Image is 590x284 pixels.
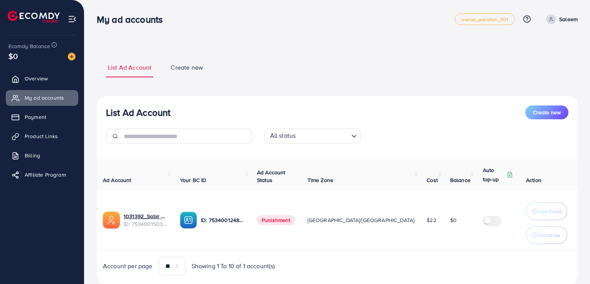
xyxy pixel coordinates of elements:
[25,75,48,82] span: Overview
[108,63,151,72] span: List Ad Account
[264,129,361,144] div: Search for option
[201,216,245,225] p: ID: 7534001248409108497
[422,33,584,278] iframe: Chat
[103,212,120,229] img: ic-ads-acc.e4c84228.svg
[106,107,170,118] h3: List Ad Account
[25,113,46,121] span: Payment
[298,130,348,142] input: Search for option
[180,212,197,229] img: ic-ba-acc.ded83a64.svg
[308,216,415,224] span: [GEOGRAPHIC_DATA]/[GEOGRAPHIC_DATA]
[6,167,78,182] a: Affiliate Program
[6,129,78,144] a: Product Links
[6,90,78,105] a: My ad accounts
[257,169,286,184] span: Ad Account Status
[8,50,18,62] span: $0
[6,109,78,125] a: Payment
[192,262,275,271] span: Showing 1 To 10 of 1 account(s)
[455,13,515,25] a: metap_pakistan_001
[180,176,207,184] span: Your BC ID
[461,17,508,22] span: metap_pakistan_001
[103,262,153,271] span: Account per page
[124,212,168,220] a: 1031392_Sabir Gabool_1754146435211
[6,148,78,163] a: Billing
[171,63,203,72] span: Create new
[68,53,76,60] img: image
[257,215,295,225] span: Punishment
[124,220,168,228] span: ID: 7534001503812501521
[25,152,40,159] span: Billing
[68,15,77,23] img: menu
[103,176,131,184] span: Ad Account
[543,14,578,24] a: Saleem
[559,15,578,24] p: Saleem
[25,171,66,179] span: Affiliate Program
[25,94,64,102] span: My ad accounts
[97,14,169,25] h3: My ad accounts
[6,71,78,86] a: Overview
[124,212,168,228] div: <span class='underline'>1031392_Sabir Gabool_1754146435211</span></br>7534001503812501521
[25,132,58,140] span: Product Links
[8,42,50,50] span: Ecomdy Balance
[8,11,60,23] img: logo
[269,130,298,142] span: All status
[308,176,333,184] span: Time Zone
